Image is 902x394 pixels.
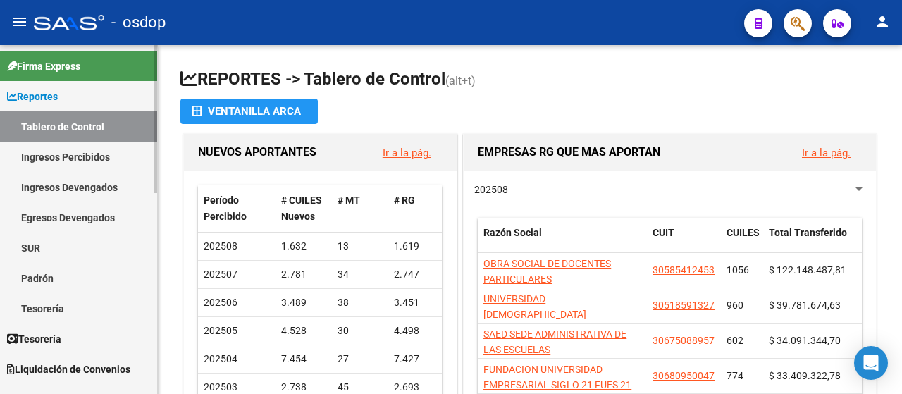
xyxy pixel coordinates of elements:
span: 30518591327 [653,300,715,311]
div: Open Intercom Messenger [854,346,888,380]
button: Ir a la pág. [791,140,862,166]
span: 202505 [204,325,237,336]
span: 202508 [474,184,508,195]
span: 202508 [204,240,237,252]
span: CUIT [653,227,674,238]
datatable-header-cell: Razón Social [478,218,647,264]
div: 7.454 [281,351,326,367]
span: 960 [727,300,743,311]
span: 30680950047 [653,370,715,381]
h1: REPORTES -> Tablero de Control [180,68,879,92]
span: SAED SEDE ADMINISTRATIVA DE LAS ESCUELAS [DEMOGRAPHIC_DATA] OBISPADO DE [GEOGRAPHIC_DATA] [483,328,636,388]
span: FUNDACION UNIVERSIDAD EMPRESARIAL SIGLO 21 FUES 21 [483,364,631,391]
mat-icon: menu [11,13,28,30]
a: Ir a la pág. [802,147,851,159]
datatable-header-cell: Total Transferido [763,218,862,264]
span: - osdop [111,7,166,38]
button: Ventanilla ARCA [180,99,318,124]
div: 1.619 [394,238,439,254]
span: 30675088957 [653,335,715,346]
span: CUILES [727,227,760,238]
span: NUEVOS APORTANTES [198,145,316,159]
datatable-header-cell: CUIT [647,218,721,264]
span: 602 [727,335,743,346]
span: Firma Express [7,59,80,74]
span: Razón Social [483,227,542,238]
span: 202503 [204,381,237,393]
div: 4.528 [281,323,326,339]
datatable-header-cell: # MT [332,185,388,232]
div: 34 [338,266,383,283]
div: 1.632 [281,238,326,254]
span: EMPRESAS RG QUE MAS APORTAN [478,145,660,159]
div: 2.747 [394,266,439,283]
span: $ 33.409.322,78 [769,370,841,381]
span: Período Percibido [204,195,247,222]
span: 1056 [727,264,749,276]
span: 202507 [204,269,237,280]
span: Liquidación de Convenios [7,362,130,377]
datatable-header-cell: # CUILES Nuevos [276,185,332,232]
span: OBRA SOCIAL DE DOCENTES PARTICULARES [483,258,611,285]
span: 202506 [204,297,237,308]
span: 30585412453 [653,264,715,276]
span: Total Transferido [769,227,847,238]
datatable-header-cell: CUILES [721,218,763,264]
div: 2.781 [281,266,326,283]
div: 4.498 [394,323,439,339]
a: Ir a la pág. [383,147,431,159]
div: 30 [338,323,383,339]
div: 38 [338,295,383,311]
datatable-header-cell: Período Percibido [198,185,276,232]
span: $ 122.148.487,81 [769,264,846,276]
span: (alt+t) [445,74,476,87]
div: 3.489 [281,295,326,311]
div: 3.451 [394,295,439,311]
span: Reportes [7,89,58,104]
span: 202504 [204,353,237,364]
span: # MT [338,195,360,206]
span: Tesorería [7,331,61,347]
datatable-header-cell: # RG [388,185,445,232]
span: UNIVERSIDAD [DEMOGRAPHIC_DATA] [PERSON_NAME][GEOGRAPHIC_DATA] [483,293,586,352]
mat-icon: person [874,13,891,30]
button: Ir a la pág. [371,140,443,166]
span: $ 39.781.674,63 [769,300,841,311]
span: $ 34.091.344,70 [769,335,841,346]
span: # RG [394,195,415,206]
div: 13 [338,238,383,254]
span: # CUILES Nuevos [281,195,322,222]
div: 7.427 [394,351,439,367]
div: Ventanilla ARCA [192,99,307,124]
div: 27 [338,351,383,367]
span: 774 [727,370,743,381]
